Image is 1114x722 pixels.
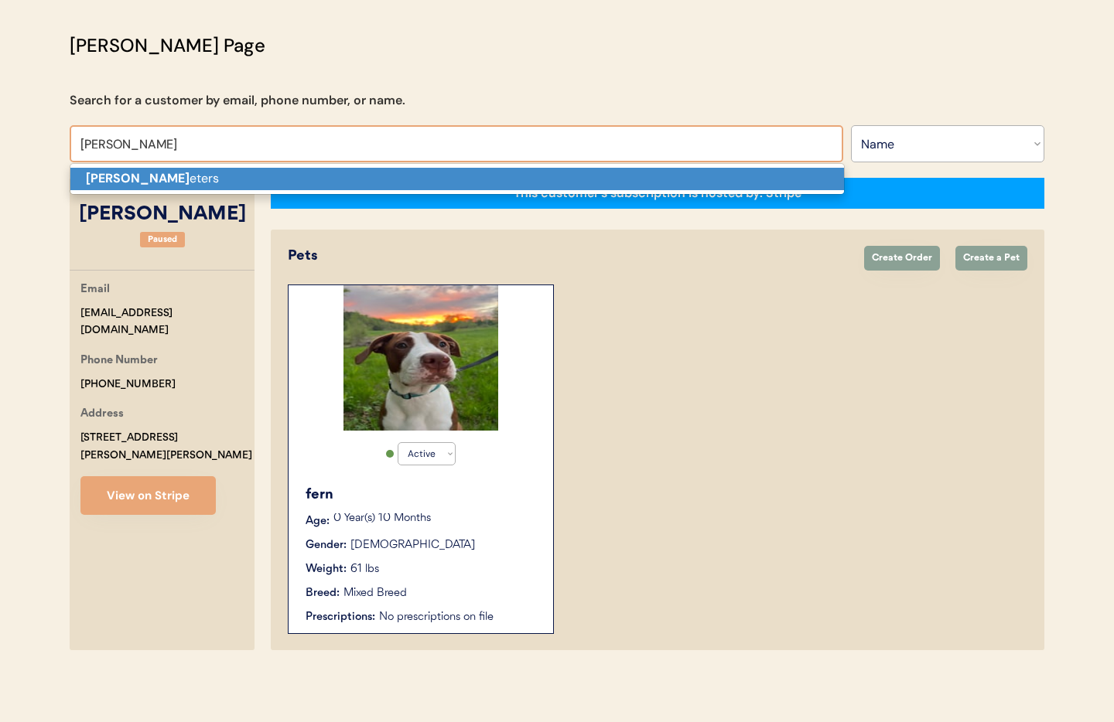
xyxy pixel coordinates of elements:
[80,281,110,300] div: Email
[306,561,347,577] div: Weight:
[80,352,158,371] div: Phone Number
[955,246,1027,271] button: Create a Pet
[350,561,379,577] div: 61 lbs
[80,429,255,465] div: [STREET_ADDRESS][PERSON_NAME][PERSON_NAME]
[80,305,255,340] div: [EMAIL_ADDRESS][DOMAIN_NAME]
[333,513,538,524] p: 0 Year(s) 10 Months
[306,585,340,601] div: Breed:
[80,376,176,393] div: [PHONE_NUMBER]
[306,485,538,506] div: fern
[80,476,216,515] button: View on Stripe
[306,609,375,625] div: Prescriptions:
[80,405,124,424] div: Address
[350,537,475,553] div: [DEMOGRAPHIC_DATA]
[343,285,498,431] img: IMG_0993.jpeg
[343,585,407,601] div: Mixed Breed
[86,170,190,186] strong: [PERSON_NAME]
[306,537,347,553] div: Gender:
[379,609,538,625] div: No prescriptions on file
[864,246,940,271] button: Create Order
[288,246,849,267] div: Pets
[70,91,405,110] div: Search for a customer by email, phone number, or name.
[70,125,843,162] input: Search by name
[70,168,844,190] p: eters
[70,200,255,230] div: [PERSON_NAME]
[70,32,265,60] div: [PERSON_NAME] Page
[306,513,330,530] div: Age:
